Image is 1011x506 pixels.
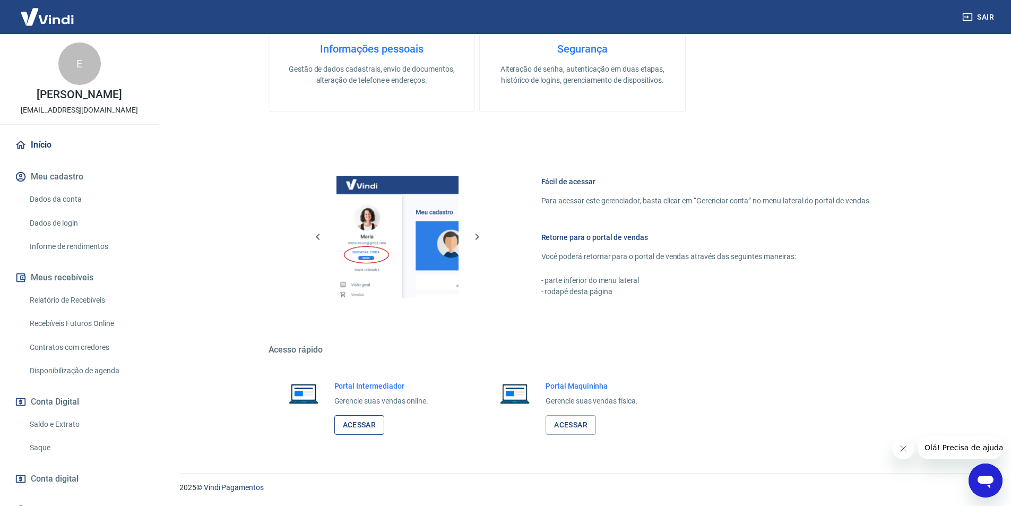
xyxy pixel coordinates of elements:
p: Gerencie suas vendas física. [546,396,638,407]
a: Conta digital [13,467,146,491]
button: Meu cadastro [13,165,146,188]
img: Vindi [13,1,82,33]
button: Meus recebíveis [13,266,146,289]
a: Início [13,133,146,157]
a: Vindi Pagamentos [204,483,264,492]
a: Informe de rendimentos [25,236,146,258]
p: Você poderá retornar para o portal de vendas através das seguintes maneiras: [541,251,871,262]
p: - parte inferior do menu lateral [541,275,871,286]
img: Imagem de um notebook aberto [492,381,537,406]
h4: Informações pessoais [286,42,457,55]
a: Acessar [546,415,596,435]
a: Saque [25,437,146,459]
h6: Retorne para o portal de vendas [541,232,871,243]
a: Dados da conta [25,188,146,210]
iframe: Mensagem da empresa [918,436,1003,459]
a: Relatório de Recebíveis [25,289,146,311]
a: Dados de login [25,212,146,234]
span: Olá! Precisa de ajuda? [6,7,89,16]
p: [PERSON_NAME] [37,89,122,100]
h5: Acesso rápido [269,345,897,355]
p: Alteração de senha, autenticação em duas etapas, histórico de logins, gerenciamento de dispositivos. [497,64,668,86]
p: [EMAIL_ADDRESS][DOMAIN_NAME] [21,105,138,116]
p: - rodapé desta página [541,286,871,297]
h6: Portal Intermediador [334,381,429,391]
h6: Fácil de acessar [541,176,871,187]
h6: Portal Maquininha [546,381,638,391]
h4: Segurança [497,42,668,55]
img: Imagem da dashboard mostrando o botão de gerenciar conta na sidebar no lado esquerdo [336,176,459,298]
div: E [58,42,101,85]
a: Acessar [334,415,385,435]
iframe: Fechar mensagem [893,438,914,459]
p: Gestão de dados cadastrais, envio de documentos, alteração de telefone e endereços. [286,64,457,86]
button: Conta Digital [13,390,146,414]
a: Recebíveis Futuros Online [25,313,146,335]
span: Conta digital [31,471,79,486]
iframe: Botão para abrir a janela de mensagens [969,464,1003,498]
img: Imagem de um notebook aberto [281,381,326,406]
p: 2025 © [179,482,986,493]
a: Contratos com credores [25,337,146,358]
button: Sair [960,7,998,27]
p: Para acessar este gerenciador, basta clicar em “Gerenciar conta” no menu lateral do portal de ven... [541,195,871,207]
p: Gerencie suas vendas online. [334,396,429,407]
a: Disponibilização de agenda [25,360,146,382]
a: Saldo e Extrato [25,414,146,435]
